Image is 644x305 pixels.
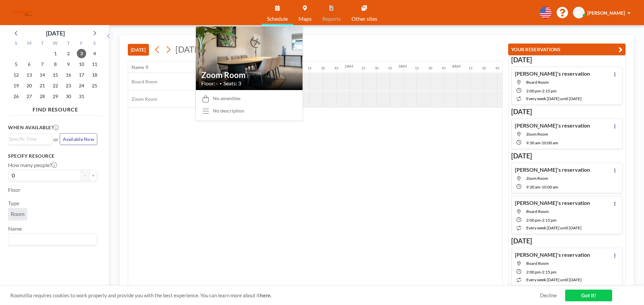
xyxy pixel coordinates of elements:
div: 45 [495,66,499,70]
span: Room [11,211,24,217]
span: Wednesday, October 1, 2025 [51,49,60,58]
span: Tuesday, October 7, 2025 [38,60,47,69]
div: 4AM [452,64,461,69]
span: 2:15 PM [542,218,556,223]
span: Floor: - [201,80,218,87]
button: YOUR RESERVATIONS [508,44,626,55]
button: - [81,170,89,181]
div: 30 [428,66,432,70]
span: Wednesday, October 29, 2025 [51,92,60,101]
h2: Zoom Room [201,70,297,80]
h4: [PERSON_NAME]'s reservation [515,122,590,129]
button: + [89,170,97,181]
span: Board Room [526,209,549,214]
span: Tuesday, October 21, 2025 [38,81,47,90]
span: Zoom Room [526,176,548,181]
div: 15 [415,66,419,70]
span: Thursday, October 2, 2025 [64,49,73,58]
h3: Specify resource [8,153,97,159]
h4: [PERSON_NAME]'s reservation [515,251,590,258]
label: Name [8,225,22,232]
span: Sunday, October 26, 2025 [11,92,21,101]
span: 2:15 PM [542,88,556,93]
span: Sunday, October 12, 2025 [11,70,21,80]
h4: FIND RESOURCE [8,103,103,113]
div: 30 [482,66,486,70]
div: F [75,40,88,48]
div: 15 [469,66,473,70]
a: Got it! [565,290,612,301]
input: Search for option [9,135,48,143]
span: - [541,88,542,93]
span: Maps [299,16,312,21]
h4: [PERSON_NAME]'s reservation [515,166,590,173]
span: 9:30 AM [526,184,540,189]
h3: [DATE] [511,107,623,116]
span: Zoom Room [526,132,548,137]
span: [PERSON_NAME] [587,10,625,16]
div: 30 [375,66,379,70]
span: Thursday, October 23, 2025 [64,81,73,90]
span: • [220,81,222,86]
span: - [540,184,542,189]
span: No amenities [213,95,240,101]
div: T [62,40,75,48]
span: or [53,136,58,143]
span: Board Room [526,80,549,85]
input: Search for option [9,235,93,244]
h3: [DATE] [511,56,623,64]
div: W [49,40,62,48]
div: [DATE] [46,28,65,38]
label: Type [8,200,19,207]
span: Zoom Room [128,96,157,102]
h4: [PERSON_NAME]'s reservation [515,70,590,77]
span: Seats: 3 [223,80,241,87]
label: Floor [8,186,20,193]
div: 2AM [344,64,353,69]
div: 30 [321,66,325,70]
h3: [DATE] [511,237,623,245]
span: - [540,140,542,145]
div: 15 [308,66,312,70]
span: Monday, October 20, 2025 [24,81,34,90]
div: 15 [361,66,365,70]
span: Thursday, October 9, 2025 [64,60,73,69]
div: T [36,40,49,48]
span: Saturday, October 4, 2025 [90,49,99,58]
a: here. [260,292,271,298]
span: Monday, October 6, 2025 [24,60,34,69]
span: Roomzilla requires cookies to work properly and provide you with the best experience. You can lea... [10,292,540,299]
img: resource-image [196,23,303,94]
span: Wednesday, October 8, 2025 [51,60,60,69]
span: - [541,218,542,223]
span: Sunday, October 19, 2025 [11,81,21,90]
span: Other sites [352,16,377,21]
span: Board Room [128,79,158,85]
div: 45 [334,66,338,70]
span: Friday, October 24, 2025 [77,81,86,90]
label: How many people? [8,162,57,168]
span: Saturday, October 11, 2025 [90,60,99,69]
img: organization-logo [11,6,35,19]
span: Friday, October 10, 2025 [77,60,86,69]
span: Wednesday, October 22, 2025 [51,81,60,90]
div: Search for option [8,234,97,245]
span: 9:30 AM [526,140,540,145]
div: M [23,40,36,48]
span: Saturday, October 25, 2025 [90,81,99,90]
span: Reports [322,16,341,21]
span: [DATE] [175,44,202,54]
span: every week [DATE] until [DATE] [526,96,582,101]
a: Decline [540,292,557,299]
span: every week [DATE] until [DATE] [526,277,582,282]
span: Friday, October 31, 2025 [77,92,86,101]
h4: [PERSON_NAME]'s reservation [515,200,590,206]
span: 10:00 AM [542,184,558,189]
span: every week [DATE] until [DATE] [526,225,582,230]
span: Schedule [267,16,288,21]
button: [DATE] [128,44,149,56]
div: S [88,40,101,48]
span: Thursday, October 16, 2025 [64,70,73,80]
span: SD [576,10,582,16]
div: S [10,40,23,48]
